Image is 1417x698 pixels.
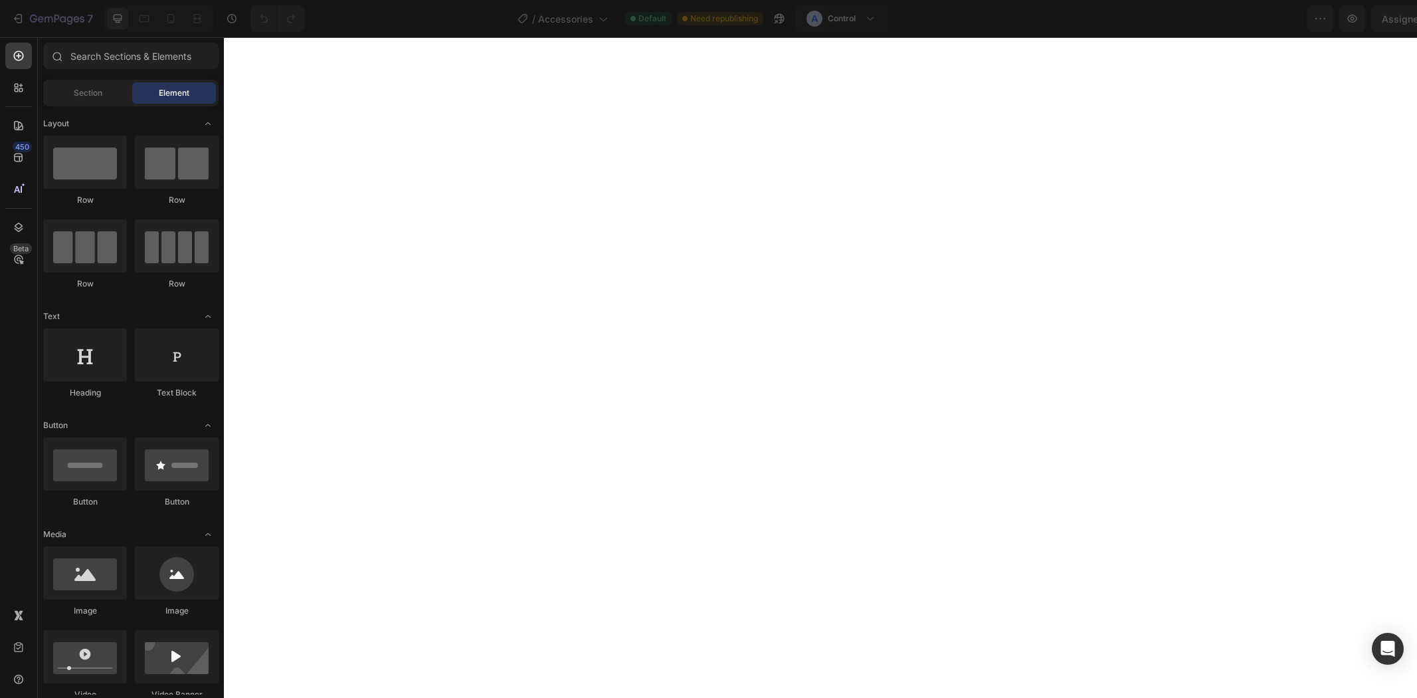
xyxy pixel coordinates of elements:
span: Default [638,13,666,25]
p: A [811,12,818,25]
div: Row [43,194,127,206]
span: Assigned Products [1159,12,1244,26]
span: Toggle open [197,524,219,545]
div: Row [135,278,219,290]
input: Search Sections & Elements [43,43,219,69]
div: Button [135,496,219,508]
div: Publish [1340,12,1373,26]
div: Image [43,605,127,617]
div: Open Intercom Messenger [1372,633,1404,665]
div: Row [135,194,219,206]
iframe: Design area [224,37,1417,698]
span: Element [159,87,189,99]
div: Beta [10,243,32,254]
span: Button [43,419,68,431]
div: Row [43,278,127,290]
span: Need republishing [690,13,758,25]
div: Undo/Redo [250,5,304,32]
div: 450 [13,142,32,152]
div: Button [43,496,127,508]
span: Section [74,87,102,99]
span: Toggle open [197,113,219,134]
span: Accessories [538,12,593,26]
span: Text [43,310,60,322]
button: AControl [795,5,888,32]
button: 7 [5,5,99,32]
button: Publish [1329,5,1384,32]
div: Text Block [135,387,219,399]
p: 7 [87,11,93,27]
button: Assigned Products [1148,5,1274,32]
button: Save [1279,5,1323,32]
div: Image [135,605,219,617]
span: Toggle open [197,306,219,327]
span: Layout [43,118,69,130]
span: Media [43,528,66,540]
h3: Control [828,12,856,25]
span: / [532,12,535,26]
div: Heading [43,387,127,399]
span: Save [1291,13,1313,25]
span: Toggle open [197,415,219,436]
